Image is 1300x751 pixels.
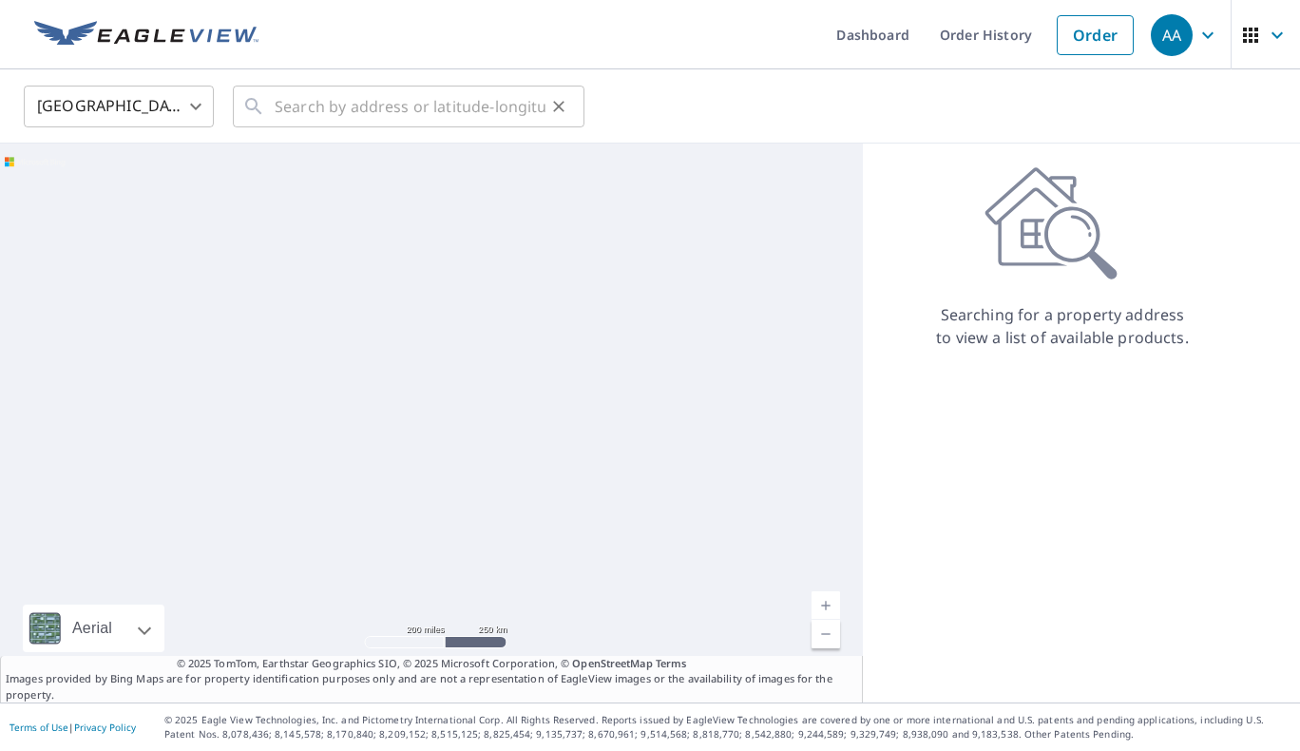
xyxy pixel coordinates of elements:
[177,656,687,672] span: © 2025 TomTom, Earthstar Geographics SIO, © 2025 Microsoft Corporation, ©
[164,713,1290,741] p: © 2025 Eagle View Technologies, Inc. and Pictometry International Corp. All Rights Reserved. Repo...
[10,721,68,734] a: Terms of Use
[935,303,1190,349] p: Searching for a property address to view a list of available products.
[656,656,687,670] a: Terms
[275,80,545,133] input: Search by address or latitude-longitude
[572,656,652,670] a: OpenStreetMap
[545,93,572,120] button: Clear
[812,620,840,648] a: Current Level 5, Zoom Out
[23,605,164,652] div: Aerial
[10,722,136,733] p: |
[1151,14,1193,56] div: AA
[74,721,136,734] a: Privacy Policy
[1057,15,1134,55] a: Order
[24,80,214,133] div: [GEOGRAPHIC_DATA]
[67,605,118,652] div: Aerial
[34,21,258,49] img: EV Logo
[812,591,840,620] a: Current Level 5, Zoom In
